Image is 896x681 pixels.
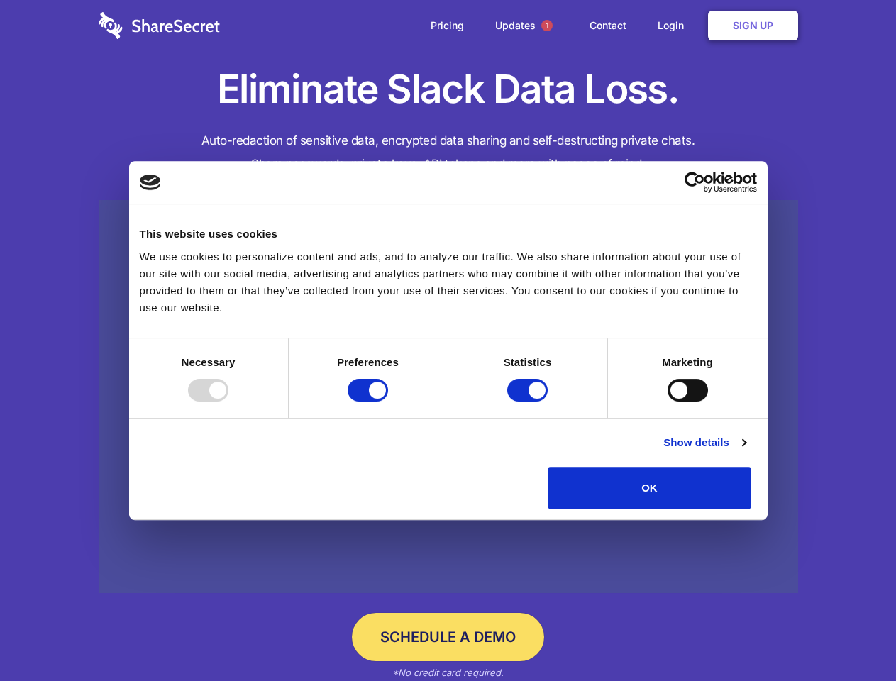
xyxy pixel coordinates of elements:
a: Pricing [416,4,478,48]
h4: Auto-redaction of sensitive data, encrypted data sharing and self-destructing private chats. Shar... [99,129,798,176]
strong: Preferences [337,356,399,368]
img: logo [140,175,161,190]
span: 1 [541,20,553,31]
strong: Marketing [662,356,713,368]
em: *No credit card required. [392,667,504,678]
a: Sign Up [708,11,798,40]
h1: Eliminate Slack Data Loss. [99,64,798,115]
button: OK [548,467,751,509]
img: logo-wordmark-white-trans-d4663122ce5f474addd5e946df7df03e33cb6a1c49d2221995e7729f52c070b2.svg [99,12,220,39]
a: Schedule a Demo [352,613,544,661]
a: Usercentrics Cookiebot - opens in a new window [633,172,757,193]
div: This website uses cookies [140,226,757,243]
a: Contact [575,4,641,48]
a: Login [643,4,705,48]
a: Show details [663,434,746,451]
a: Wistia video thumbnail [99,200,798,594]
strong: Necessary [182,356,236,368]
div: We use cookies to personalize content and ads, and to analyze our traffic. We also share informat... [140,248,757,316]
strong: Statistics [504,356,552,368]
